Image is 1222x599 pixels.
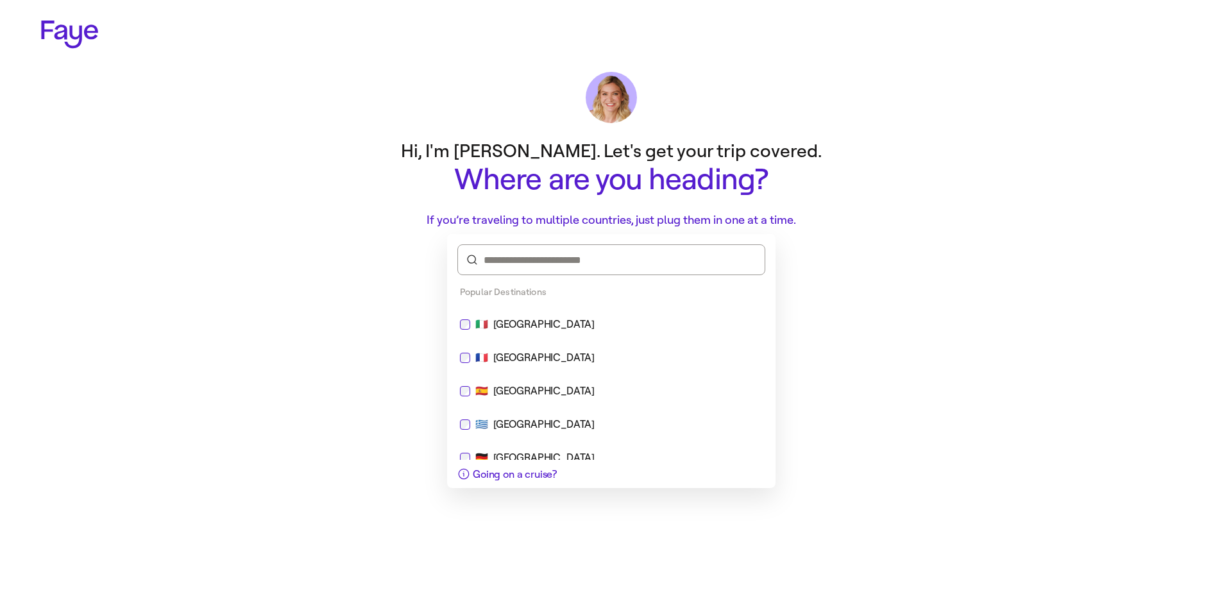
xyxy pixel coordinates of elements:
div: 🇬🇷 [460,417,763,432]
div: 🇫🇷 [460,350,763,366]
span: Going on a cruise? [473,468,557,480]
div: [GEOGRAPHIC_DATA] [493,350,595,366]
div: [GEOGRAPHIC_DATA] [493,417,595,432]
div: 🇩🇪 [460,450,763,466]
div: [GEOGRAPHIC_DATA] [493,317,595,332]
div: 🇪🇸 [460,384,763,399]
div: Popular Destinations [447,280,776,304]
button: Going on a cruise? [447,460,567,488]
div: 🇮🇹 [460,317,763,332]
p: If you’re traveling to multiple countries, just plug them in one at a time. [355,212,868,229]
div: [GEOGRAPHIC_DATA] [493,384,595,399]
div: [GEOGRAPHIC_DATA] [493,450,595,466]
p: Hi, I'm [PERSON_NAME]. Let's get your trip covered. [355,139,868,164]
h1: Where are you heading? [355,164,868,196]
